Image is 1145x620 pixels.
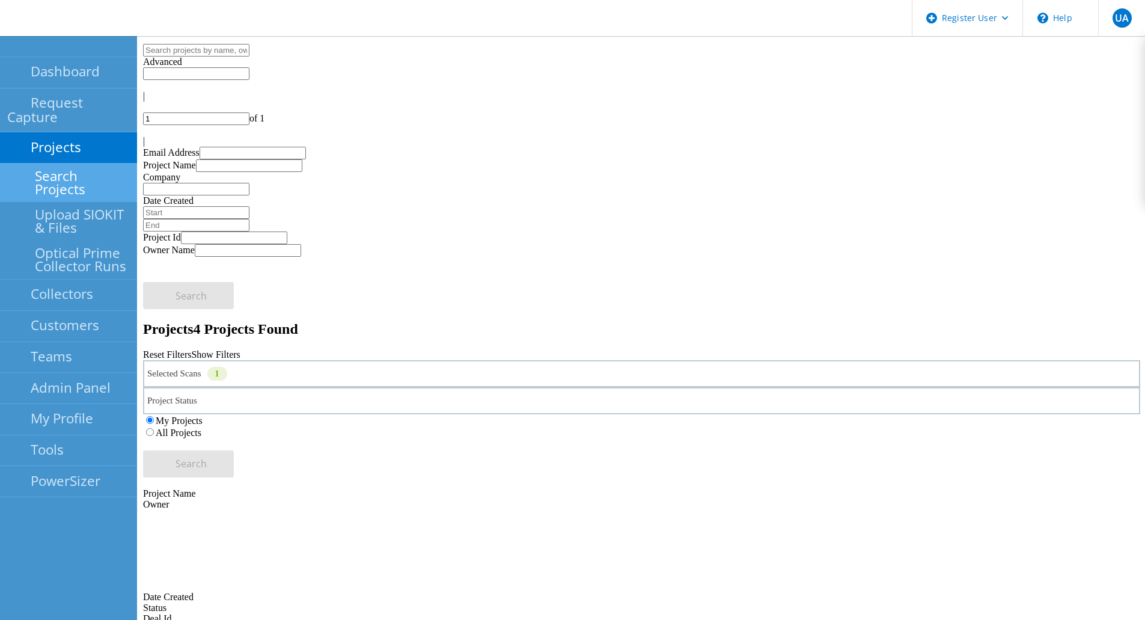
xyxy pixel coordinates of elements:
span: Search [176,457,207,470]
b: Projects [143,321,194,337]
div: | [143,136,1140,147]
input: Start [143,206,249,219]
label: Email Address [143,147,200,158]
button: Search [143,450,234,477]
span: of 1 [249,113,264,123]
a: Show Filters [191,349,240,360]
div: Project Name [143,488,1140,499]
svg: \n [1037,13,1048,23]
label: Owner Name [143,245,195,255]
span: Advanced [143,57,182,67]
a: Live Optics Dashboard [12,23,141,34]
span: Search [176,289,207,302]
label: My Projects [156,416,203,426]
label: Project Name [143,160,196,170]
input: Search projects by name, owner, ID, company, etc [143,44,249,57]
label: Date Created [143,195,194,206]
div: Status [143,603,1140,613]
label: Company [143,172,180,182]
div: Selected Scans [143,360,1140,387]
div: Owner [143,499,1140,510]
div: | [143,91,1140,102]
span: UA [1115,13,1129,23]
div: 1 [207,367,227,381]
div: Date Created [143,510,1140,603]
label: All Projects [156,428,201,438]
label: Project Id [143,232,181,242]
span: 4 Projects Found [194,321,298,337]
a: Reset Filters [143,349,191,360]
div: Project Status [143,387,1140,414]
input: End [143,219,249,232]
button: Search [143,282,234,309]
